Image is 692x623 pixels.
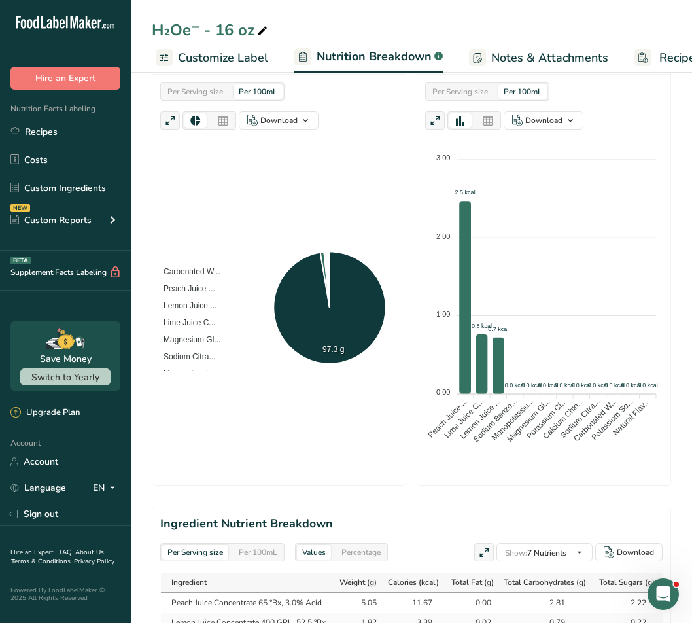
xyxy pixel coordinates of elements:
tspan: Calcium Chlo... [541,397,585,440]
div: 5.05 [344,597,377,609]
div: Download [525,115,562,126]
button: Download [504,111,583,130]
tspan: Sodium Benzo... [472,397,519,444]
tspan: Lemon Juice ... [458,397,502,440]
span: Weight (g) [339,577,377,588]
tspan: Potassium Ci... [525,397,568,440]
div: Per 100mL [498,84,547,99]
tspan: 3.00 [436,154,450,162]
div: Per Serving size [427,84,493,99]
tspan: Lime Juice C... [442,397,485,440]
button: Download [595,543,663,561]
span: Notes & Attachments [491,49,608,67]
span: 7 Nutrients [505,548,566,558]
span: Calories (kcal) [388,577,439,588]
div: Custom Reports [10,213,92,227]
div: Save Money [40,352,92,366]
div: 11.67 [400,597,432,609]
tspan: 1.00 [436,310,450,318]
tspan: Peach Juice ... [426,397,470,440]
div: 0.00 [458,597,491,609]
span: Sodium Citra... [154,352,215,361]
div: BETA [10,257,31,264]
tspan: Carbonated W... [572,397,618,443]
h2: Ingredient Nutrient Breakdown [160,515,663,533]
tspan: Natural Flav... [611,397,651,437]
span: Switch to Yearly [31,371,99,383]
button: Switch to Yearly [20,368,111,385]
span: Carbonated W... [154,267,220,276]
span: Total Carbohydrates (g) [504,577,586,588]
tspan: Potassium So... [590,397,635,442]
a: Notes & Attachments [469,43,608,73]
div: EN [93,480,120,496]
div: Per Serving size [162,545,228,560]
td: Peach Juice Concentrate 65 °Bx, 3.0% Acid [161,593,336,613]
span: Nutrition Breakdown [317,48,432,65]
div: Powered By FoodLabelMaker © 2025 All Rights Reserved [10,586,120,602]
div: Values [297,545,331,560]
span: Customize Label [178,49,268,67]
div: NEW [10,204,30,212]
span: Total Sugars (g) [599,577,655,588]
button: Show:7 Nutrients [496,543,593,561]
a: FAQ . [60,548,75,557]
button: Download [239,111,319,130]
span: Peach Juice ... [154,284,215,293]
div: Download [617,546,654,558]
tspan: 2.00 [436,232,450,240]
div: Upgrade Plan [10,406,80,419]
div: 2.22 [614,597,646,609]
div: Percentage [336,545,386,560]
div: Per 100mL [234,84,283,99]
a: Language [10,476,66,499]
span: Magnesium Gl... [154,335,220,344]
div: H₂Oe⁻ - 16 oz [152,18,270,42]
button: Hire an Expert [10,67,120,90]
tspan: 0.00 [436,388,450,396]
span: Lime Juice C... [154,318,215,327]
span: Monopotassiu... [154,369,219,378]
div: Per Serving size [162,84,228,99]
tspan: Monopotassiu... [490,397,536,442]
tspan: Magnesium Gl... [505,397,552,444]
div: Per 100mL [234,545,283,560]
a: Privacy Policy [74,557,114,566]
div: Download [260,115,298,126]
div: 2.81 [532,597,565,609]
a: Hire an Expert . [10,548,57,557]
a: Terms & Conditions . [11,557,74,566]
a: Nutrition Breakdown [294,42,443,73]
span: Total Fat (g) [451,577,494,588]
a: About Us . [10,548,104,566]
span: Ingredient [171,577,207,588]
span: Lemon Juice ... [154,301,216,310]
span: Show: [505,548,527,558]
iframe: Intercom live chat [648,578,679,610]
a: Customize Label [156,43,268,73]
tspan: Sodium Citra... [559,397,602,440]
